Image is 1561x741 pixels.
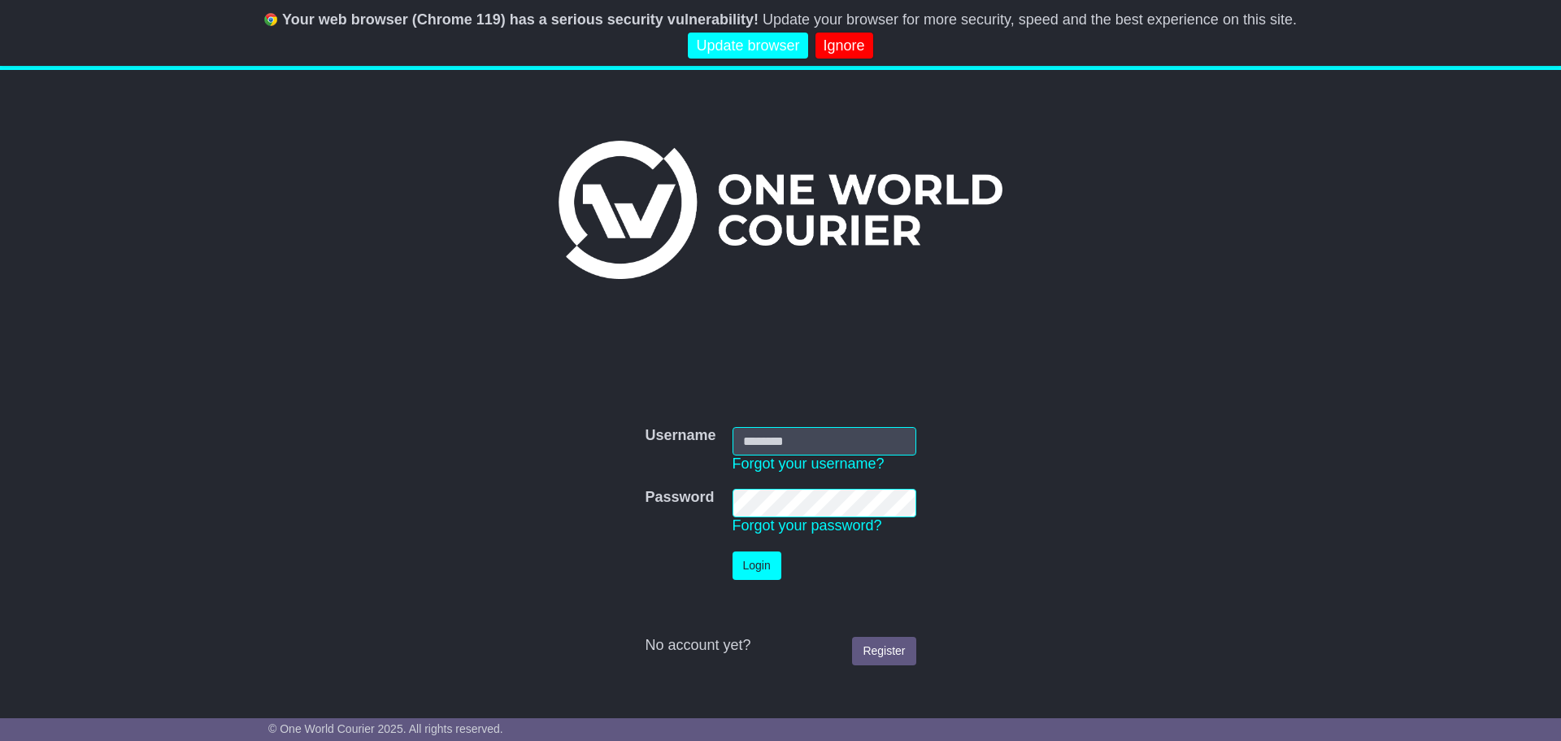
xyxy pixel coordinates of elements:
[645,427,715,445] label: Username
[688,33,807,59] a: Update browser
[733,551,781,580] button: Login
[733,455,885,472] a: Forgot your username?
[852,637,915,665] a: Register
[763,11,1297,28] span: Update your browser for more security, speed and the best experience on this site.
[645,637,915,655] div: No account yet?
[645,489,714,507] label: Password
[733,517,882,534] a: Forgot your password?
[815,33,873,59] a: Ignore
[282,11,759,28] b: Your web browser (Chrome 119) has a serious security vulnerability!
[268,722,503,735] span: © One World Courier 2025. All rights reserved.
[559,141,1002,279] img: One World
